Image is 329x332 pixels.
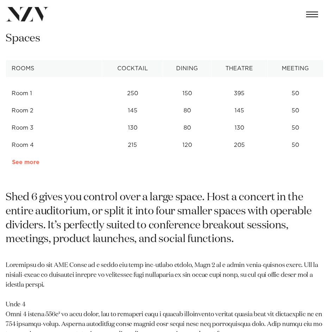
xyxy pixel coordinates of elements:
td: 150 [163,85,211,102]
td: 145 [102,102,163,119]
h2: Spaces [6,31,40,46]
td: 80 [163,119,211,137]
td: 130 [211,119,267,137]
td: 50 [267,119,323,137]
td: Room 2 [6,102,102,119]
th: Cocktail [102,60,163,77]
td: 205 [211,137,267,154]
td: 250 [102,85,163,102]
th: Rooms [6,60,102,77]
img: nzv-logo.png [6,7,49,21]
td: Room 3 [6,119,102,137]
td: Room 1 [6,85,102,102]
td: 50 [267,137,323,154]
td: 145 [211,102,267,119]
th: Meeting [267,60,323,77]
td: 130 [102,119,163,137]
td: 50 [267,102,323,119]
td: 395 [211,85,267,102]
th: Theatre [211,60,267,77]
td: 120 [163,137,211,154]
th: Dining [163,60,211,77]
td: 80 [163,102,211,119]
td: Room 4 [6,137,102,154]
p: Shed 6 gives you control over a large space. Host a concert in the entire auditorium, or split it... [6,191,323,247]
td: 50 [267,85,323,102]
td: 215 [102,137,163,154]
